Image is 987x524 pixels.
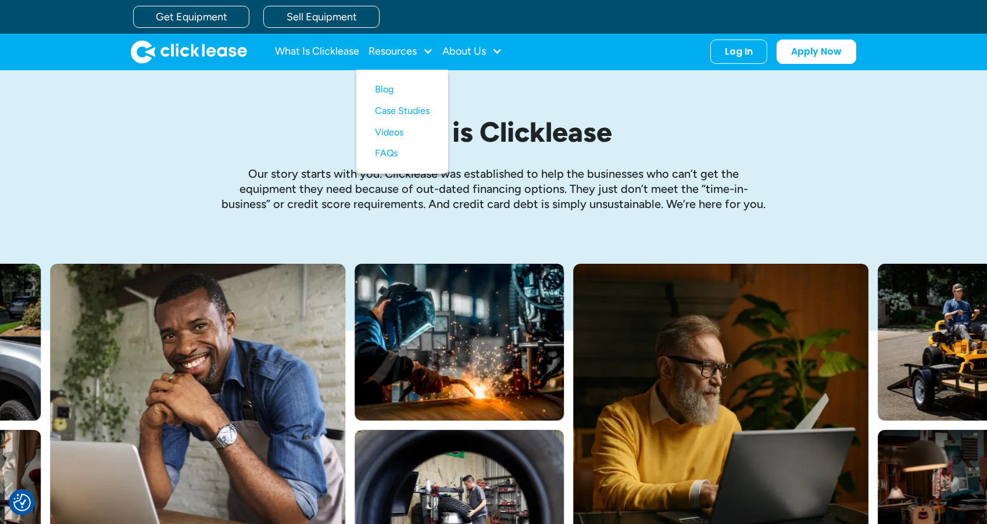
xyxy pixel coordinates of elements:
a: FAQs [375,143,430,164]
p: Our story starts with you. Clicklease was established to help the businesses who can’t get the eq... [220,166,767,211]
a: Videos [375,122,430,143]
img: Revisit consent button [13,494,31,511]
a: What Is Clicklease [275,40,359,63]
nav: Resources [356,70,448,174]
a: Case Studies [375,101,430,122]
a: Blog [375,79,430,101]
div: About Us [442,40,502,63]
a: Sell Equipment [263,6,380,28]
div: Resources [369,40,433,63]
img: Clicklease logo [131,40,247,63]
h1: What is Clicklease [220,117,767,148]
a: Get Equipment [133,6,249,28]
a: home [131,40,247,63]
div: Log In [725,46,753,58]
button: Consent Preferences [13,494,31,511]
a: Apply Now [777,40,856,64]
img: A welder in a large mask working on a large pipe [355,264,564,421]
